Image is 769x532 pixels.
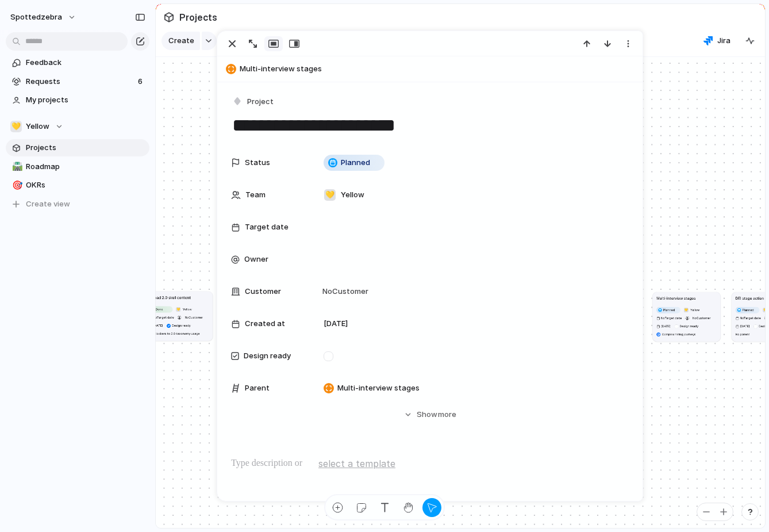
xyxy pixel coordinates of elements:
[138,76,145,87] span: 6
[6,91,149,109] a: My projects
[148,313,175,321] button: NoTarget date
[341,157,370,169] span: Planned
[6,54,149,71] a: Feedback
[324,318,348,330] span: [DATE]
[245,286,281,297] span: Customer
[168,35,194,47] span: Create
[26,76,134,87] span: Requests
[183,307,192,312] span: Yellow
[153,323,163,328] span: [DATE]
[165,322,194,330] button: Design ready
[743,308,754,312] span: Planned
[693,316,710,319] span: No Customer
[662,332,696,336] span: Complex hiring journeys
[148,305,174,313] button: Done
[655,323,671,330] button: [DATE]
[6,196,149,213] button: Create view
[735,306,761,313] button: Planned
[149,294,191,300] h1: Upload 2.0 skull content
[185,315,203,319] span: No Customer
[735,323,751,330] button: [DATE]
[438,409,456,420] span: more
[337,382,420,394] span: Multi-interview stages
[6,158,149,175] a: 🛣️Roadmap
[672,323,701,330] button: Design ready
[148,322,164,330] button: [DATE]
[655,306,682,313] button: Planned
[717,35,730,47] span: Jira
[680,324,700,328] span: Design ready
[735,331,751,338] button: No parent
[12,160,20,173] div: 🛣️
[699,32,735,49] button: Jira
[763,308,767,312] div: 💛
[655,331,697,338] button: Complex hiring journeys
[740,316,761,320] span: No Target date
[153,315,174,320] span: No Target date
[661,316,682,320] span: No Target date
[245,221,289,233] span: Target date
[656,295,695,300] h1: Multi-interview stages
[230,94,277,110] button: Project
[240,63,637,75] span: Multi-interview stages
[655,314,683,322] button: NoTarget date
[318,457,395,470] span: select a template
[317,455,397,472] button: select a template
[10,161,22,173] button: 🛣️
[10,12,62,23] span: spottedzebra
[245,189,266,201] span: Team
[177,7,220,28] span: Projects
[12,179,20,192] div: 🎯
[148,330,201,338] button: Blockers to 2.0 taxonomy usage
[341,189,364,201] span: Yellow
[6,73,149,90] a: Requests6
[26,142,145,154] span: Projects
[735,314,762,322] button: NoTarget date
[26,94,145,106] span: My projects
[244,254,268,265] span: Owner
[6,177,149,194] a: 🎯OKRs
[663,308,675,312] span: Planned
[155,307,163,312] span: Done
[6,118,149,135] button: 💛Yellow
[324,189,336,201] div: 💛
[231,404,629,425] button: Showmore
[26,198,70,210] span: Create view
[736,332,750,336] span: No parent
[175,305,193,313] button: 💛Yellow
[5,8,82,26] button: spottedzebra
[6,139,149,156] a: Projects
[162,32,200,50] button: Create
[172,323,192,328] span: Design ready
[245,157,270,169] span: Status
[417,409,437,420] span: Show
[245,382,270,394] span: Parent
[690,308,699,312] span: Yellow
[691,314,712,322] button: NoCustomer
[682,306,701,313] button: 💛Yellow
[184,313,204,321] button: NoCustomer
[10,121,22,132] div: 💛
[26,161,145,173] span: Roadmap
[319,286,368,297] span: No Customer
[10,179,22,191] button: 🎯
[245,318,285,330] span: Created at
[26,121,49,132] span: Yellow
[740,324,750,328] span: [DATE]
[247,96,274,108] span: Project
[222,60,637,78] button: Multi-interview stages
[244,350,291,362] span: Design ready
[684,308,689,312] div: 💛
[661,324,671,328] span: [DATE]
[26,179,145,191] span: OKRs
[154,331,199,336] span: Blockers to 2.0 taxonomy usage
[26,57,145,68] span: Feedback
[176,307,180,312] div: 💛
